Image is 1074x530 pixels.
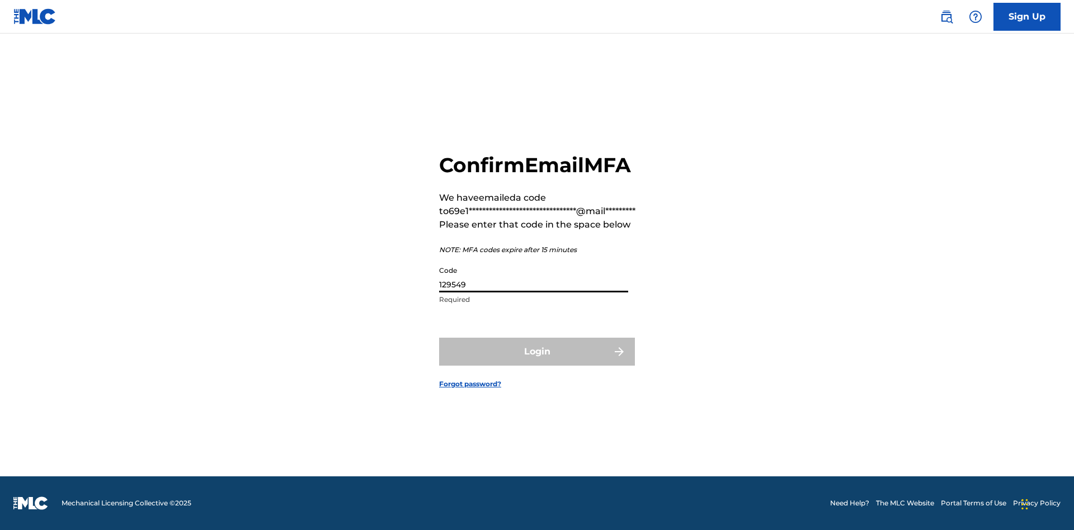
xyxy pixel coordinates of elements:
[830,498,869,508] a: Need Help?
[439,153,635,178] h2: Confirm Email MFA
[13,496,48,510] img: logo
[439,245,635,255] p: NOTE: MFA codes expire after 15 minutes
[1021,488,1028,521] div: Drag
[1018,476,1074,530] iframe: Chat Widget
[439,379,501,389] a: Forgot password?
[940,10,953,23] img: search
[62,498,191,508] span: Mechanical Licensing Collective © 2025
[876,498,934,508] a: The MLC Website
[964,6,987,28] div: Help
[993,3,1061,31] a: Sign Up
[935,6,958,28] a: Public Search
[13,8,56,25] img: MLC Logo
[1013,498,1061,508] a: Privacy Policy
[439,218,635,231] p: Please enter that code in the space below
[969,10,982,23] img: help
[941,498,1006,508] a: Portal Terms of Use
[439,295,628,305] p: Required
